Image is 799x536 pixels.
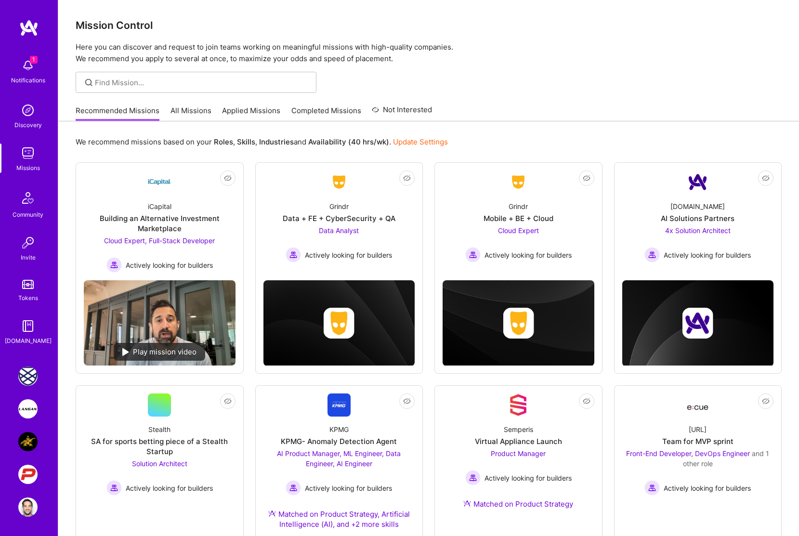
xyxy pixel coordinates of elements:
img: Company Logo [507,173,530,191]
img: Company Logo [327,173,351,191]
a: Company LogoSemperisVirtual Appliance LaunchProduct Manager Actively looking for buildersActively... [443,393,594,521]
div: KPMG [329,424,349,434]
a: Company LogoGrindrData + FE + CyberSecurity + QAData Analyst Actively looking for buildersActivel... [263,170,415,264]
span: 4x Solution Architect [665,226,731,235]
input: Find Mission... [95,78,309,88]
b: Skills [237,137,255,146]
span: Actively looking for builders [664,483,751,493]
img: Actively looking for builders [286,480,301,496]
span: Actively looking for builders [305,250,392,260]
a: StealthSA for sports betting piece of a Stealth StartupSolution Architect Actively looking for bu... [84,393,236,510]
span: Data Analyst [319,226,359,235]
span: Actively looking for builders [126,260,213,270]
img: Anheuser-Busch: AI Data Science Platform [18,432,38,451]
img: tokens [22,280,34,289]
img: cover [263,280,415,366]
img: Invite [18,233,38,252]
span: Actively looking for builders [664,250,751,260]
h3: Mission Control [76,19,782,31]
img: Company logo [503,308,534,339]
img: Company Logo [148,170,171,194]
div: [DOMAIN_NAME] [670,201,725,211]
img: Charlie Health: Team for Mental Health Support [18,366,38,386]
span: Cloud Expert [498,226,539,235]
img: Actively looking for builders [644,480,660,496]
div: Community [13,209,43,220]
a: Company LogoGrindrMobile + BE + CloudCloud Expert Actively looking for buildersActively looking f... [443,170,594,264]
span: Actively looking for builders [126,483,213,493]
div: AI Solutions Partners [661,213,734,223]
a: Anheuser-Busch: AI Data Science Platform [16,432,40,451]
img: Actively looking for builders [106,480,122,496]
div: Grindr [509,201,528,211]
b: Industries [259,137,294,146]
b: Roles [214,137,233,146]
i: icon EyeClosed [224,397,232,405]
img: Actively looking for builders [106,257,122,273]
img: discovery [18,101,38,120]
img: guide book [18,316,38,336]
div: Building an Alternative Investment Marketplace [84,213,236,234]
span: Actively looking for builders [485,473,572,483]
i: icon EyeClosed [762,397,770,405]
i: icon EyeClosed [224,174,232,182]
div: Mobile + BE + Cloud [484,213,553,223]
div: SA for sports betting piece of a Stealth Startup [84,436,236,457]
img: cover [622,280,774,366]
i: icon EyeClosed [762,174,770,182]
p: Here you can discover and request to join teams working on meaningful missions with high-quality ... [76,41,782,65]
span: Actively looking for builders [485,250,572,260]
img: Company logo [324,308,354,339]
i: icon EyeClosed [403,397,411,405]
div: Semperis [504,424,533,434]
i: icon SearchGrey [83,77,94,88]
a: Company Logo[URL]Team for MVP sprintFront-End Developer, DevOps Engineer and 1 other roleActively... [622,393,774,510]
img: No Mission [84,280,236,366]
span: Front-End Developer, DevOps Engineer [626,449,750,458]
a: Recommended Missions [76,105,159,121]
div: Data + FE + CyberSecurity + QA [283,213,395,223]
div: KPMG- Anomaly Detection Agent [281,436,397,446]
span: 1 [30,56,38,64]
a: Completed Missions [291,105,361,121]
img: Company Logo [686,170,709,194]
div: [DOMAIN_NAME] [5,336,52,346]
a: Applied Missions [222,105,280,121]
img: Actively looking for builders [465,247,481,262]
img: Company logo [682,308,713,339]
div: Grindr [329,201,349,211]
div: iCapital [148,201,171,211]
img: Actively looking for builders [465,470,481,485]
i: icon EyeClosed [403,174,411,182]
span: Actively looking for builders [305,483,392,493]
img: Actively looking for builders [644,247,660,262]
img: PCarMarket: Car Marketplace Web App Redesign [18,465,38,484]
a: Charlie Health: Team for Mental Health Support [16,366,40,386]
img: Langan: AI-Copilot for Environmental Site Assessment [18,399,38,418]
a: Not Interested [372,104,432,121]
i: icon EyeClosed [583,174,590,182]
img: logo [19,19,39,37]
img: cover [443,280,594,366]
a: Company LogoiCapitalBuilding an Alternative Investment MarketplaceCloud Expert, Full-Stack Develo... [84,170,236,273]
img: Ateam Purple Icon [268,510,276,517]
div: [URL] [689,424,707,434]
div: Stealth [148,424,170,434]
img: Actively looking for builders [286,247,301,262]
span: Product Manager [491,449,546,458]
div: Team for MVP sprint [662,436,734,446]
span: Cloud Expert, Full-Stack Developer [104,236,215,245]
div: Discovery [14,120,42,130]
span: AI Product Manager, ML Engineer, Data Engineer, AI Engineer [277,449,401,468]
div: Notifications [11,75,45,85]
a: Update Settings [393,137,448,146]
img: Company Logo [507,393,530,417]
a: User Avatar [16,497,40,517]
div: Matched on Product Strategy, Artificial Intelligence (AI), and +2 more skills [263,509,415,529]
img: Ateam Purple Icon [463,499,471,507]
p: We recommend missions based on your , , and . [76,137,448,147]
div: Missions [16,163,40,173]
a: PCarMarket: Car Marketplace Web App Redesign [16,465,40,484]
a: Company Logo[DOMAIN_NAME]AI Solutions Partners4x Solution Architect Actively looking for builders... [622,170,774,264]
img: User Avatar [18,497,38,517]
